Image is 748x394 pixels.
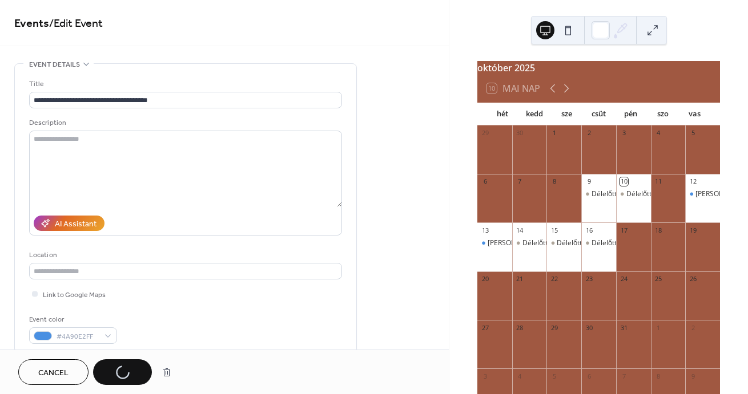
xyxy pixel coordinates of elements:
div: 18 [654,226,663,234]
div: 2 [689,323,697,332]
div: 7 [620,372,628,380]
div: 9 [585,177,593,186]
div: 5 [550,372,558,380]
div: 7 [516,177,524,186]
div: 3 [620,129,628,137]
div: 8 [654,372,663,380]
div: 29 [481,129,489,137]
div: október 2025 [477,61,720,75]
div: 26 [689,275,697,283]
span: #4A90E2FF [57,331,99,343]
div: 6 [585,372,593,380]
div: 1 [654,323,663,332]
a: Events [14,13,49,35]
div: Délelőtt Krisztivel [512,238,547,248]
div: 8 [550,177,558,186]
div: 24 [620,275,628,283]
div: 17 [620,226,628,234]
div: 13 [481,226,489,234]
div: pén [615,103,647,125]
span: Event details [29,59,80,71]
div: 12 [689,177,697,186]
div: 25 [654,275,663,283]
div: 3 [481,372,489,380]
div: Title [29,78,340,90]
div: 23 [585,275,593,283]
div: 16 [585,226,593,234]
div: 14 [516,226,524,234]
span: Cancel [38,367,69,379]
div: Délelőtt [PERSON_NAME] [557,238,637,248]
button: AI Assistant [34,216,104,231]
button: Cancel [18,359,89,385]
span: / Edit Event [49,13,103,35]
div: vas [679,103,711,125]
div: 4 [516,372,524,380]
div: Délelőtt Krisztivel [581,189,616,199]
div: 27 [481,323,489,332]
div: Description [29,117,340,129]
div: kedd [518,103,550,125]
div: 4 [654,129,663,137]
div: hét [486,103,518,125]
div: 15 [550,226,558,234]
div: Délután Szilvivel [477,238,512,248]
div: szo [647,103,679,125]
div: 1 [550,129,558,137]
div: Délelőtt Krisztivel [581,238,616,248]
div: Location [29,249,340,261]
div: AI Assistant [55,218,96,230]
div: [PERSON_NAME] [488,238,541,248]
div: 10 [620,177,628,186]
div: Délelőtt [PERSON_NAME] [592,189,672,199]
div: 5 [689,129,697,137]
div: 9 [689,372,697,380]
div: Délelőtt [PERSON_NAME] [626,189,707,199]
div: 6 [481,177,489,186]
div: Délután Szilvivel [685,189,720,199]
div: 30 [585,323,593,332]
div: 11 [654,177,663,186]
div: Délelőtt Krisztivel [546,238,581,248]
div: 20 [481,275,489,283]
div: 28 [516,323,524,332]
div: 2 [585,129,593,137]
div: Délelőtt [PERSON_NAME] [522,238,603,248]
div: sze [550,103,582,125]
div: 31 [620,323,628,332]
div: 30 [516,129,524,137]
div: 29 [550,323,558,332]
div: 19 [689,226,697,234]
div: 22 [550,275,558,283]
div: Délelőtt Krisztivel [616,189,651,199]
div: Event color [29,314,115,326]
div: Délelőtt [PERSON_NAME] [592,238,672,248]
span: Link to Google Maps [43,289,106,301]
div: csüt [582,103,614,125]
div: 21 [516,275,524,283]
